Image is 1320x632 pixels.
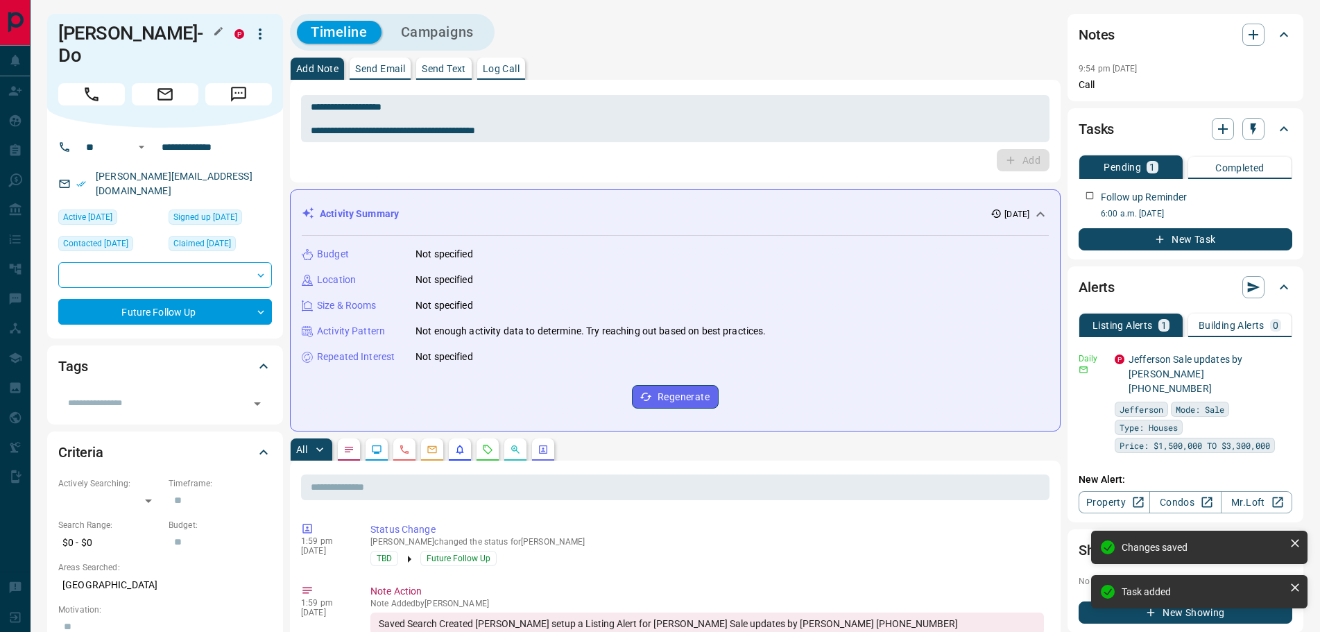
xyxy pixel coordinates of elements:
[510,444,521,455] svg: Opportunities
[1079,228,1292,250] button: New Task
[58,22,214,67] h1: [PERSON_NAME]-Do
[1120,420,1178,434] span: Type: Houses
[1120,402,1163,416] span: Jefferson
[96,171,252,196] a: [PERSON_NAME][EMAIL_ADDRESS][DOMAIN_NAME]
[1161,321,1167,330] p: 1
[301,546,350,556] p: [DATE]
[1129,354,1242,394] a: Jefferson Sale updates by [PERSON_NAME] [PHONE_NUMBER]
[1079,601,1292,624] button: New Showing
[1079,533,1292,567] div: Showings
[63,210,112,224] span: Active [DATE]
[296,445,307,454] p: All
[1199,321,1265,330] p: Building Alerts
[1104,162,1141,172] p: Pending
[377,552,392,565] span: TBD
[1004,208,1029,221] p: [DATE]
[58,236,162,255] div: Tue Aug 12 2025
[58,355,87,377] h2: Tags
[1079,271,1292,304] div: Alerts
[296,64,338,74] p: Add Note
[58,604,272,616] p: Motivation:
[1115,355,1124,364] div: property.ca
[371,444,382,455] svg: Lead Browsing Activity
[1079,64,1138,74] p: 9:54 pm [DATE]
[58,519,162,531] p: Search Range:
[387,21,488,44] button: Campaigns
[297,21,382,44] button: Timeline
[415,247,473,262] p: Not specified
[76,179,86,189] svg: Email Verified
[1122,586,1284,597] div: Task added
[169,519,272,531] p: Budget:
[483,64,520,74] p: Log Call
[169,210,272,229] div: Tue Aug 12 2025
[317,298,377,313] p: Size & Rooms
[317,350,395,364] p: Repeated Interest
[1101,207,1292,220] p: 6:00 a.m. [DATE]
[58,436,272,469] div: Criteria
[415,350,473,364] p: Not specified
[302,201,1049,227] div: Activity Summary[DATE]
[355,64,405,74] p: Send Email
[415,324,766,339] p: Not enough activity data to determine. Try reaching out based on best practices.
[173,237,231,250] span: Claimed [DATE]
[58,83,125,105] span: Call
[1079,472,1292,487] p: New Alert:
[58,531,162,554] p: $0 - $0
[58,477,162,490] p: Actively Searching:
[538,444,549,455] svg: Agent Actions
[301,598,350,608] p: 1:59 pm
[399,444,410,455] svg: Calls
[1176,402,1224,416] span: Mode: Sale
[63,237,128,250] span: Contacted [DATE]
[58,299,272,325] div: Future Follow Up
[632,385,719,409] button: Regenerate
[1079,78,1292,92] p: Call
[301,536,350,546] p: 1:59 pm
[320,207,399,221] p: Activity Summary
[1092,321,1153,330] p: Listing Alerts
[1079,118,1114,140] h2: Tasks
[317,273,356,287] p: Location
[482,444,493,455] svg: Requests
[1149,162,1155,172] p: 1
[370,522,1044,537] p: Status Change
[169,236,272,255] div: Tue Aug 12 2025
[58,574,272,597] p: [GEOGRAPHIC_DATA]
[173,210,237,224] span: Signed up [DATE]
[454,444,465,455] svg: Listing Alerts
[234,29,244,39] div: property.ca
[370,584,1044,599] p: Note Action
[169,477,272,490] p: Timeframe:
[427,444,438,455] svg: Emails
[1079,491,1150,513] a: Property
[1079,24,1115,46] h2: Notes
[1079,276,1115,298] h2: Alerts
[1079,112,1292,146] div: Tasks
[58,441,103,463] h2: Criteria
[317,324,385,339] p: Activity Pattern
[205,83,272,105] span: Message
[427,552,490,565] span: Future Follow Up
[1221,491,1292,513] a: Mr.Loft
[1101,190,1187,205] p: Follow up Reminder
[1079,352,1106,365] p: Daily
[1149,491,1221,513] a: Condos
[133,139,150,155] button: Open
[1079,365,1088,375] svg: Email
[415,298,473,313] p: Not specified
[301,608,350,617] p: [DATE]
[1120,438,1270,452] span: Price: $1,500,000 TO $3,300,000
[1273,321,1278,330] p: 0
[58,210,162,229] div: Tue Aug 12 2025
[370,537,1044,547] p: [PERSON_NAME] changed the status for [PERSON_NAME]
[1215,163,1265,173] p: Completed
[343,444,354,455] svg: Notes
[58,561,272,574] p: Areas Searched:
[1079,539,1138,561] h2: Showings
[422,64,466,74] p: Send Text
[1079,575,1292,588] p: No showings booked
[317,247,349,262] p: Budget
[415,273,473,287] p: Not specified
[248,394,267,413] button: Open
